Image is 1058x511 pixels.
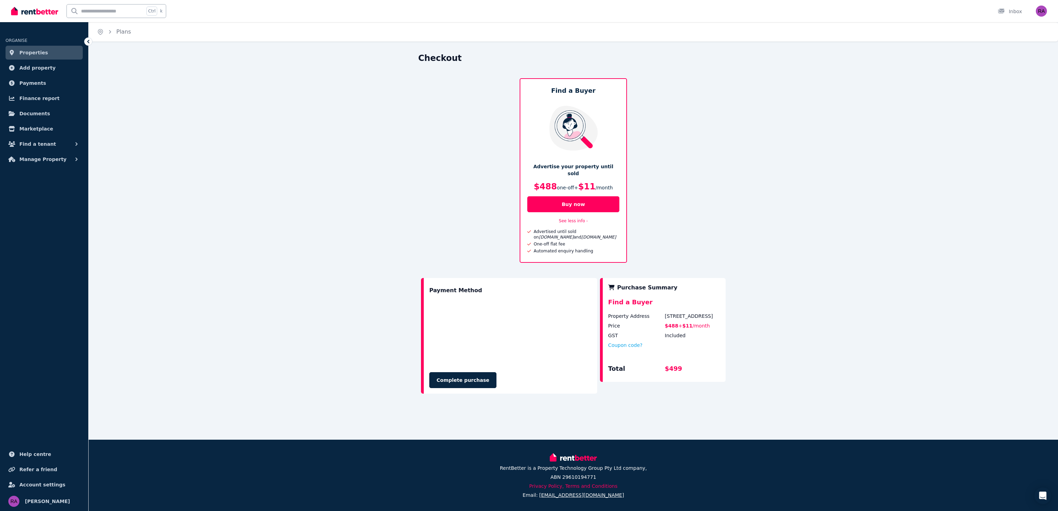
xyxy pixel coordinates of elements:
[608,297,720,313] div: Find a Buyer
[418,53,462,64] h1: Checkout
[19,140,56,148] span: Find a tenant
[608,364,664,376] div: Total
[665,364,720,376] div: $499
[19,94,60,102] span: Finance report
[19,109,50,118] span: Documents
[19,155,66,163] span: Manage Property
[678,323,682,329] span: +
[6,91,83,105] a: Finance report
[1034,487,1051,504] div: Open Intercom Messenger
[429,284,482,297] div: Payment Method
[539,235,573,240] i: [DOMAIN_NAME]
[11,6,58,16] img: RentBetter
[6,46,83,60] a: Properties
[539,492,624,498] span: [EMAIL_ADDRESS][DOMAIN_NAME]
[529,483,618,489] a: Privacy Policy, Terms and Conditions
[998,8,1022,15] div: Inbox
[6,152,83,166] button: Manage Property
[1036,6,1047,17] img: Rochelle S. A.
[500,465,647,472] p: RentBetter is a Property Technology Group Pty Ltd company,
[6,137,83,151] button: Find a tenant
[682,323,692,329] span: $11
[559,218,588,223] a: See less info -
[545,105,602,151] img: Find a Buyer
[550,474,596,481] p: ABN 29610194771
[89,22,139,42] nav: Breadcrumb
[608,332,664,339] div: GST
[429,372,496,388] button: Complete purchase
[19,48,48,57] span: Properties
[116,28,131,35] a: Plans
[6,478,83,492] a: Account settings
[665,323,678,329] span: $488
[595,185,613,190] span: / month
[523,492,624,499] p: Email:
[6,107,83,120] a: Documents
[6,122,83,136] a: Marketplace
[665,332,720,339] div: Included
[6,463,83,476] a: Refer a friend
[578,182,595,191] span: $11
[531,241,565,247] div: One-off flat fee
[665,313,720,320] div: [STREET_ADDRESS]
[25,497,70,505] span: [PERSON_NAME]
[692,323,710,329] span: / month
[608,284,720,292] div: Purchase Summary
[6,38,27,43] span: ORGANISE
[19,465,57,474] span: Refer a friend
[160,8,162,14] span: k
[19,481,65,489] span: Account settings
[574,185,578,190] span: +
[19,79,46,87] span: Payments
[527,163,619,177] p: Advertise your property until sold
[428,299,593,365] iframe: Secure payment input frame
[550,452,597,463] img: RentBetter
[531,248,593,254] div: Automated enquiry handling
[19,64,56,72] span: Add property
[6,76,83,90] a: Payments
[534,182,557,191] span: $488
[527,86,619,96] h5: Find a Buyer
[146,7,157,16] span: Ctrl
[608,342,643,349] button: Coupon code?
[19,125,53,133] span: Marketplace
[8,496,19,507] img: Rochelle S. A.
[6,61,83,75] a: Add property
[581,235,616,240] i: [DOMAIN_NAME]
[557,185,574,190] span: one-off
[527,196,619,212] button: Buy now
[6,447,83,461] a: Help centre
[608,322,664,329] div: Price
[608,313,664,320] div: Property Address
[531,229,620,240] div: Advertised until sold on and
[19,450,51,458] span: Help centre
